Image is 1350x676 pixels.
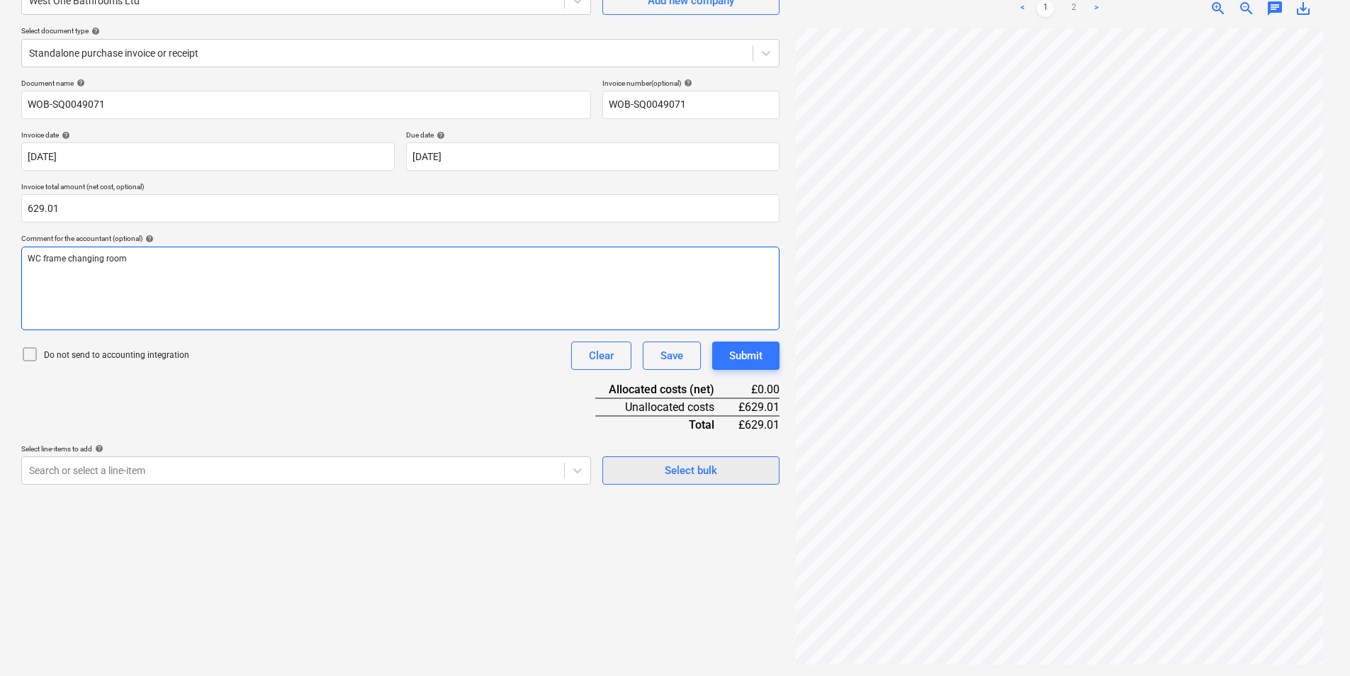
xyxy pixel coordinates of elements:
[602,79,780,88] div: Invoice number (optional)
[1279,608,1350,676] iframe: Chat Widget
[665,461,717,480] div: Select bulk
[406,130,780,140] div: Due date
[92,444,103,453] span: help
[21,444,591,454] div: Select line-items to add
[737,416,779,433] div: £629.01
[589,347,614,365] div: Clear
[712,342,780,370] button: Submit
[21,26,780,35] div: Select document type
[595,381,738,398] div: Allocated costs (net)
[737,398,779,416] div: £629.01
[28,254,127,264] span: WC frame changing room
[737,381,779,398] div: £0.00
[406,142,780,171] input: Due date not specified
[681,79,692,87] span: help
[21,142,395,171] input: Invoice date not specified
[59,131,70,140] span: help
[21,79,591,88] div: Document name
[643,342,701,370] button: Save
[602,91,780,119] input: Invoice number
[21,234,780,243] div: Comment for the accountant (optional)
[44,349,189,361] p: Do not send to accounting integration
[595,416,738,433] div: Total
[602,456,780,485] button: Select bulk
[660,347,683,365] div: Save
[434,131,445,140] span: help
[21,194,780,222] input: Invoice total amount (net cost, optional)
[21,91,591,119] input: Document name
[74,79,85,87] span: help
[89,27,100,35] span: help
[142,235,154,243] span: help
[595,398,738,416] div: Unallocated costs
[571,342,631,370] button: Clear
[21,182,780,194] p: Invoice total amount (net cost, optional)
[21,130,395,140] div: Invoice date
[729,347,763,365] div: Submit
